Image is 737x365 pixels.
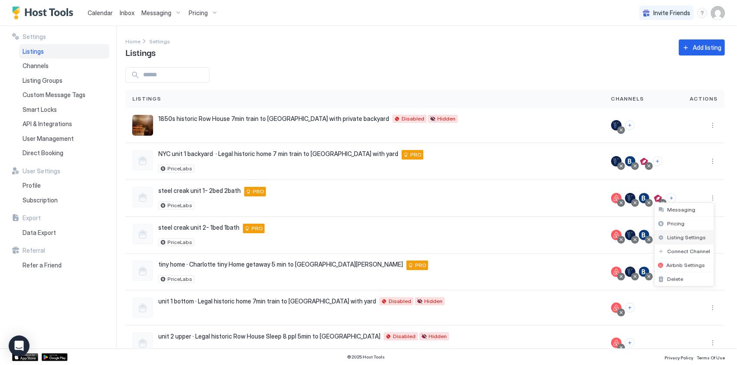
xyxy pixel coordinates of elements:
[9,336,29,356] div: Open Intercom Messenger
[667,262,705,268] span: Airbnb Settings
[668,234,706,241] span: Listing Settings
[668,206,696,213] span: Messaging
[668,220,685,227] span: Pricing
[668,248,711,254] span: Connect Channel
[668,276,684,282] span: Delete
